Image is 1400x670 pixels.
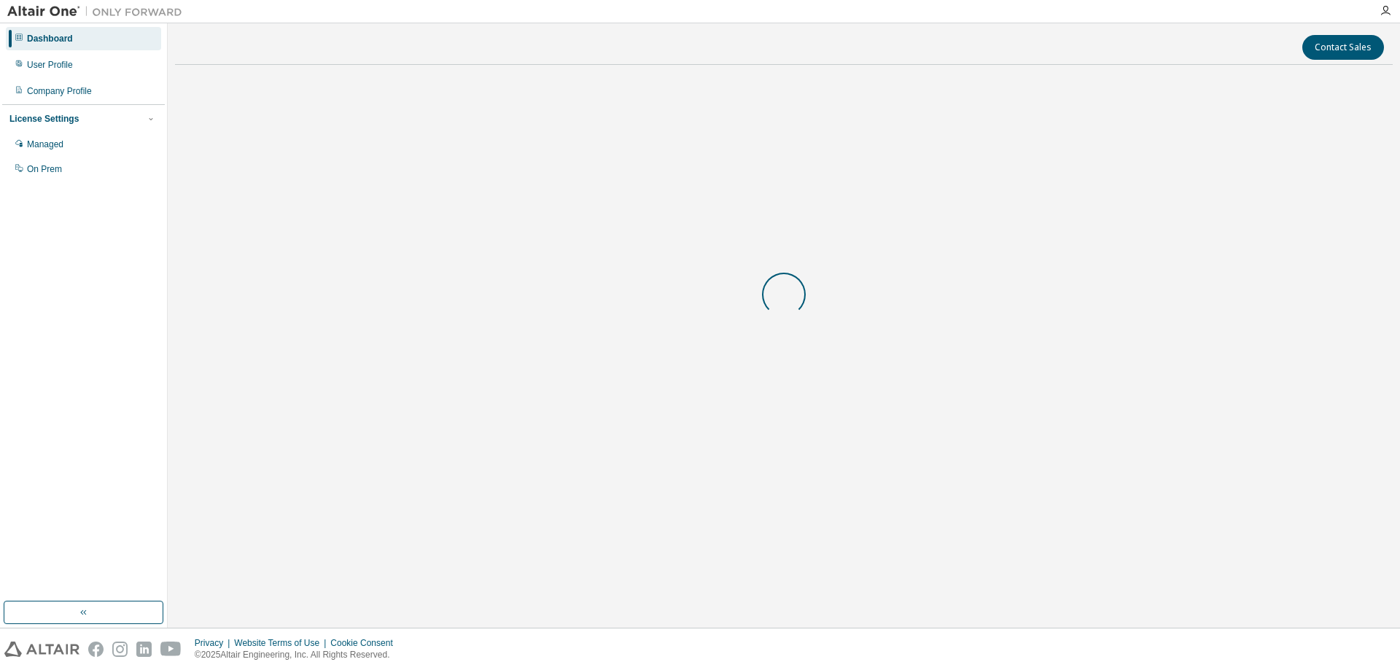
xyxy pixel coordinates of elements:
div: Privacy [195,637,234,649]
p: © 2025 Altair Engineering, Inc. All Rights Reserved. [195,649,402,661]
div: Cookie Consent [330,637,401,649]
img: linkedin.svg [136,642,152,657]
img: instagram.svg [112,642,128,657]
div: Website Terms of Use [234,637,330,649]
div: License Settings [9,113,79,125]
img: altair_logo.svg [4,642,79,657]
button: Contact Sales [1302,35,1384,60]
img: facebook.svg [88,642,104,657]
div: Company Profile [27,85,92,97]
img: youtube.svg [160,642,182,657]
img: Altair One [7,4,190,19]
div: Dashboard [27,33,73,44]
div: Managed [27,139,63,150]
div: User Profile [27,59,73,71]
div: On Prem [27,163,62,175]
